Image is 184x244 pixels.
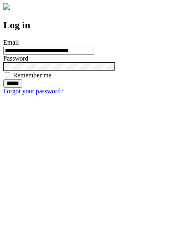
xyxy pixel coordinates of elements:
[3,39,19,46] label: Email
[13,72,52,79] label: Remember me
[3,3,10,10] img: logo-4e3dc11c47720685a147b03b5a06dd966a58ff35d612b21f08c02c0306f2b779.png
[3,88,63,95] a: Forgot your password?
[3,20,181,31] h2: Log in
[3,55,28,62] label: Password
